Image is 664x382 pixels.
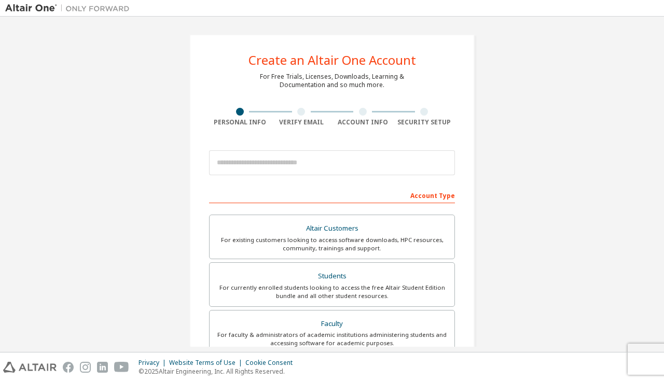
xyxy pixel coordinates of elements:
div: Faculty [216,317,448,331]
div: Personal Info [209,118,271,126]
div: Security Setup [394,118,455,126]
div: Website Terms of Use [169,359,245,367]
div: For existing customers looking to access software downloads, HPC resources, community, trainings ... [216,236,448,252]
img: altair_logo.svg [3,362,57,373]
div: For faculty & administrators of academic institutions administering students and accessing softwa... [216,331,448,347]
p: © 2025 Altair Engineering, Inc. All Rights Reserved. [139,367,299,376]
img: instagram.svg [80,362,91,373]
div: Privacy [139,359,169,367]
img: Altair One [5,3,135,13]
img: youtube.svg [114,362,129,373]
div: Account Type [209,187,455,203]
div: Altair Customers [216,221,448,236]
div: Verify Email [271,118,333,126]
img: linkedin.svg [97,362,108,373]
div: For currently enrolled students looking to access the free Altair Student Edition bundle and all ... [216,284,448,300]
div: For Free Trials, Licenses, Downloads, Learning & Documentation and so much more. [260,73,404,89]
div: Create an Altair One Account [248,54,416,66]
img: facebook.svg [63,362,74,373]
div: Students [216,269,448,284]
div: Account Info [332,118,394,126]
div: Cookie Consent [245,359,299,367]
